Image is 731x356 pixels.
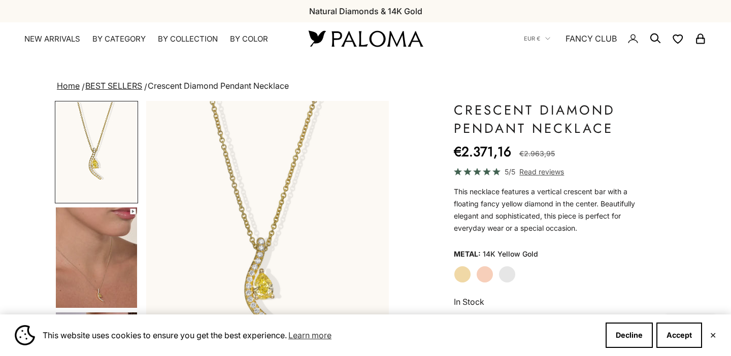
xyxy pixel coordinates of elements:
a: Home [57,81,80,91]
img: Cookie banner [15,325,35,345]
button: Decline [606,323,653,348]
variant-option-value: 14K Yellow Gold [483,246,538,262]
img: #YellowGold [56,102,137,202]
span: This website uses cookies to ensure you get the best experience. [43,328,597,343]
legend: Metal: [454,246,481,262]
nav: Primary navigation [24,34,284,44]
a: BEST SELLERS [85,81,142,91]
p: Natural Diamonds & 14K Gold [309,5,422,18]
a: 5/5 Read reviews [454,166,651,177]
button: Go to item 1 [55,101,138,203]
span: Read reviews [519,166,564,177]
nav: Secondary navigation [524,22,707,55]
img: #YellowGold #RoseGold #WhiteGold [56,207,137,308]
compare-at-price: €2.963,95 [519,148,555,160]
button: Accept [656,323,702,348]
sale-price: €2.371,16 [454,141,511,162]
a: Learn more [287,328,333,343]
nav: breadcrumbs [55,79,676,93]
summary: By Color [230,34,268,44]
a: FANCY CLUB [566,32,617,45]
button: Close [710,332,716,338]
span: 5/5 [505,166,515,177]
p: In Stock [454,295,651,308]
a: NEW ARRIVALS [24,34,80,44]
span: EUR € [524,34,540,43]
div: This necklace features a vertical crescent bar with a floating fancy yellow diamond in the center... [454,186,651,234]
h1: Crescent Diamond Pendant Necklace [454,101,651,137]
summary: By Category [92,34,146,44]
span: Crescent Diamond Pendant Necklace [148,81,289,91]
button: Go to item 4 [55,206,138,309]
summary: By Collection [158,34,218,44]
button: EUR € [524,34,550,43]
